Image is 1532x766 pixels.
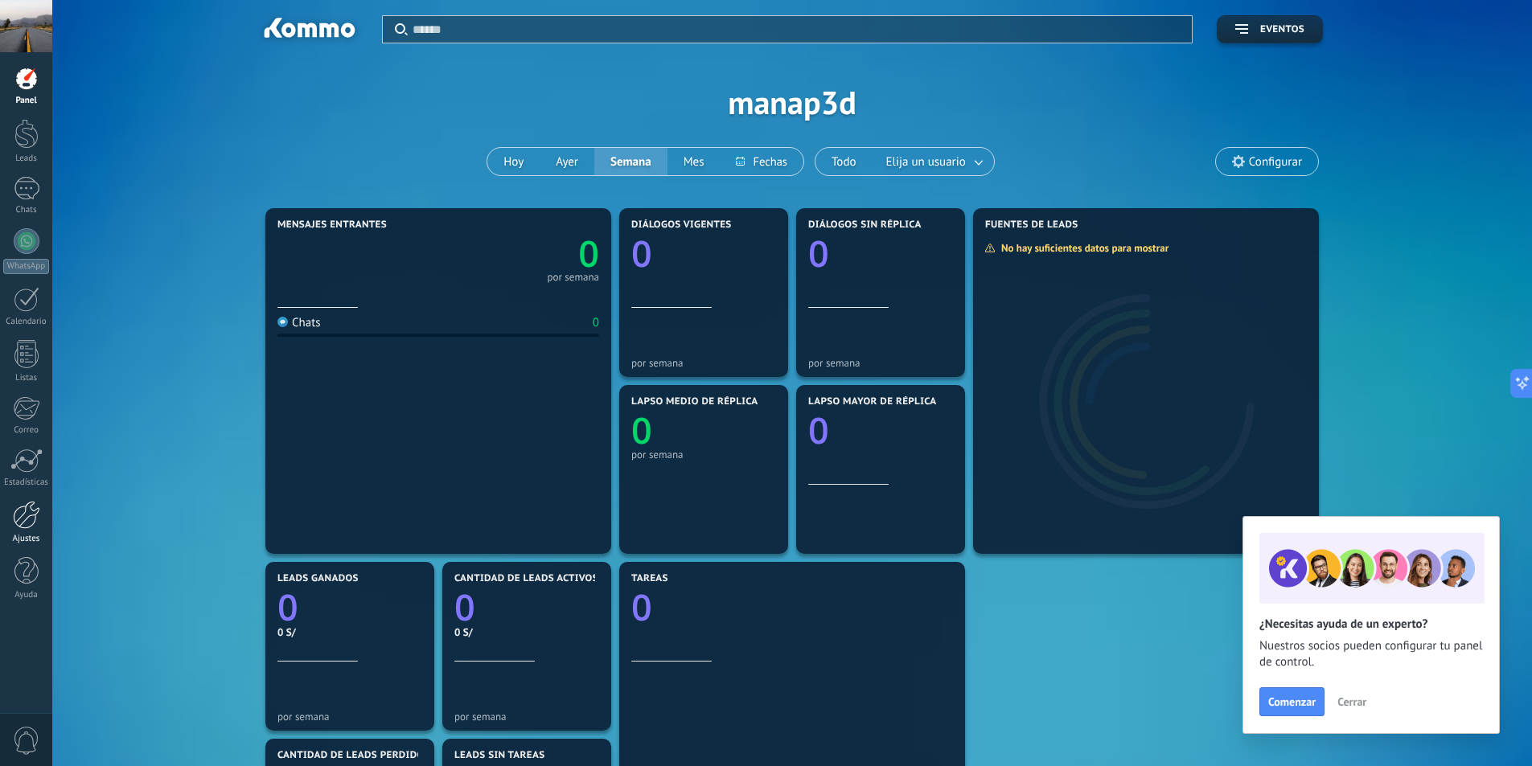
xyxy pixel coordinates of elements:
button: Todo [815,148,873,175]
a: 0 [438,229,599,278]
div: Calendario [3,317,50,327]
text: 0 [631,406,652,455]
a: 0 [454,583,599,632]
div: Ajustes [3,534,50,544]
text: 0 [631,229,652,278]
button: Comenzar [1259,687,1325,716]
button: Fechas [720,148,803,175]
span: Cantidad de leads activos [454,573,598,584]
div: Ayuda [3,590,50,600]
span: Fuentes de leads [985,219,1078,231]
div: 0 [593,315,599,330]
text: 0 [808,229,829,278]
span: Tareas [631,573,668,584]
span: Lapso mayor de réplica [808,396,936,408]
text: 0 [631,583,652,632]
div: WhatsApp [3,259,49,274]
span: Leads ganados [277,573,359,584]
button: Eventos [1217,15,1323,43]
div: por semana [547,273,599,281]
div: Correo [3,425,50,436]
button: Mes [667,148,721,175]
span: Comenzar [1268,696,1316,707]
div: Panel [3,96,50,106]
span: Configurar [1249,155,1302,169]
h2: ¿Necesitas ayuda de un experto? [1259,616,1483,632]
div: por semana [277,711,422,723]
div: por semana [631,449,776,461]
div: Chats [277,315,321,330]
div: por semana [454,711,599,723]
div: No hay suficientes datos para mostrar [984,241,1180,255]
button: Hoy [487,148,540,175]
span: Eventos [1260,24,1304,35]
text: 0 [454,583,475,632]
div: Estadísticas [3,477,50,488]
span: Diálogos sin réplica [808,219,922,231]
span: Nuestros socios pueden configurar tu panel de control. [1259,638,1483,670]
div: por semana [808,357,953,369]
span: Leads sin tareas [454,750,544,761]
span: Lapso medio de réplica [631,396,758,408]
a: 0 [631,583,953,632]
text: 0 [578,229,599,278]
button: Elija un usuario [873,148,994,175]
text: 0 [277,583,298,632]
button: Semana [594,148,667,175]
span: Mensajes entrantes [277,219,387,231]
a: 0 [277,583,422,632]
span: Diálogos vigentes [631,219,732,231]
button: Ayer [540,148,594,175]
div: 0 S/ [277,625,422,639]
img: Chats [277,317,288,327]
div: 0 S/ [454,625,599,639]
span: Cantidad de leads perdidos [277,750,430,761]
span: Elija un usuario [883,151,969,173]
div: Chats [3,205,50,215]
div: por semana [631,357,776,369]
button: Cerrar [1330,690,1374,714]
div: Listas [3,373,50,383]
span: Cerrar [1337,696,1366,707]
div: Leads [3,154,50,164]
text: 0 [808,406,829,455]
